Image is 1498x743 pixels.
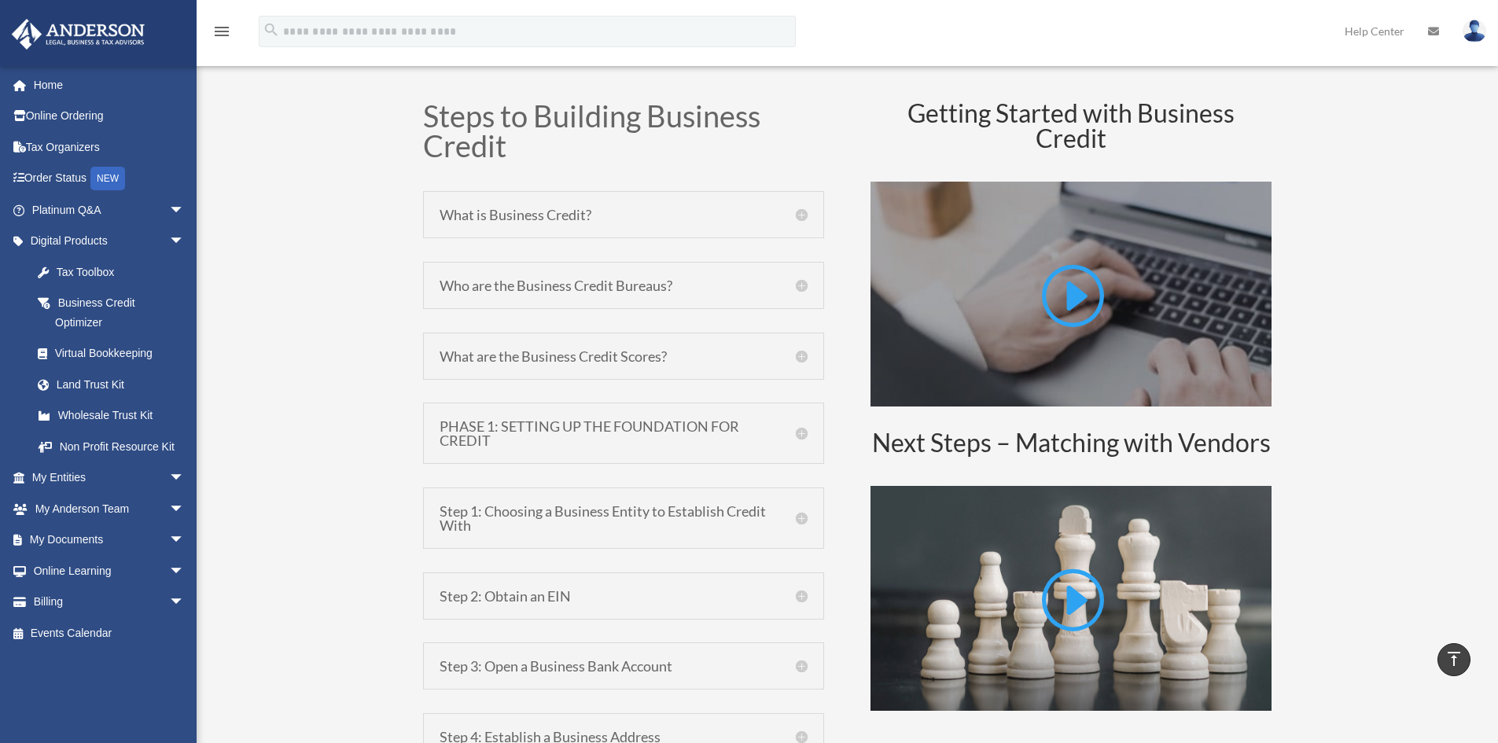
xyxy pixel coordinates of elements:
a: Online Learningarrow_drop_down [11,555,208,587]
div: Business Credit Optimizer [55,293,181,332]
span: arrow_drop_down [169,462,201,495]
span: arrow_drop_down [169,226,201,258]
h5: Who are the Business Credit Bureaus? [440,278,808,292]
a: Billingarrow_drop_down [11,587,208,618]
div: Land Trust Kit [55,375,189,395]
span: arrow_drop_down [169,555,201,587]
a: Digital Productsarrow_drop_down [11,226,208,257]
a: Events Calendar [11,617,208,649]
div: Non Profit Resource Kit [55,437,189,457]
i: search [263,21,280,39]
a: Order StatusNEW [11,163,208,195]
a: My Anderson Teamarrow_drop_down [11,493,208,524]
i: menu [212,22,231,41]
a: Platinum Q&Aarrow_drop_down [11,194,208,226]
span: arrow_drop_down [169,493,201,525]
span: arrow_drop_down [169,524,201,557]
a: Wholesale Trust Kit [22,400,208,432]
a: Online Ordering [11,101,208,132]
div: Wholesale Trust Kit [55,406,189,425]
a: My Documentsarrow_drop_down [11,524,208,556]
img: Anderson Advisors Platinum Portal [7,19,149,50]
a: vertical_align_top [1437,643,1470,676]
a: Non Profit Resource Kit [22,431,208,462]
span: Getting Started with Business Credit [907,97,1235,153]
h1: Steps to Building Business Credit [423,101,824,168]
a: Tax Toolbox [22,256,208,288]
span: Next Steps – Matching with Vendors [872,427,1271,458]
h5: Step 1: Choosing a Business Entity to Establish Credit With [440,504,808,532]
i: vertical_align_top [1445,649,1463,668]
h5: What is Business Credit? [440,208,808,222]
a: menu [212,28,231,41]
span: arrow_drop_down [169,194,201,226]
h5: PHASE 1: SETTING UP THE FOUNDATION FOR CREDIT [440,419,808,447]
a: My Entitiesarrow_drop_down [11,462,208,494]
a: Virtual Bookkeeping [22,338,208,370]
h5: Step 3: Open a Business Bank Account [440,659,808,673]
div: NEW [90,167,125,190]
a: Tax Organizers [11,131,208,163]
a: Land Trust Kit [22,369,208,400]
span: arrow_drop_down [169,587,201,619]
img: User Pic [1463,20,1486,42]
div: Tax Toolbox [55,263,189,282]
div: Virtual Bookkeeping [55,344,189,363]
h5: What are the Business Credit Scores? [440,349,808,363]
h5: Step 2: Obtain an EIN [440,589,808,603]
a: Business Credit Optimizer [22,288,201,338]
a: Home [11,69,208,101]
